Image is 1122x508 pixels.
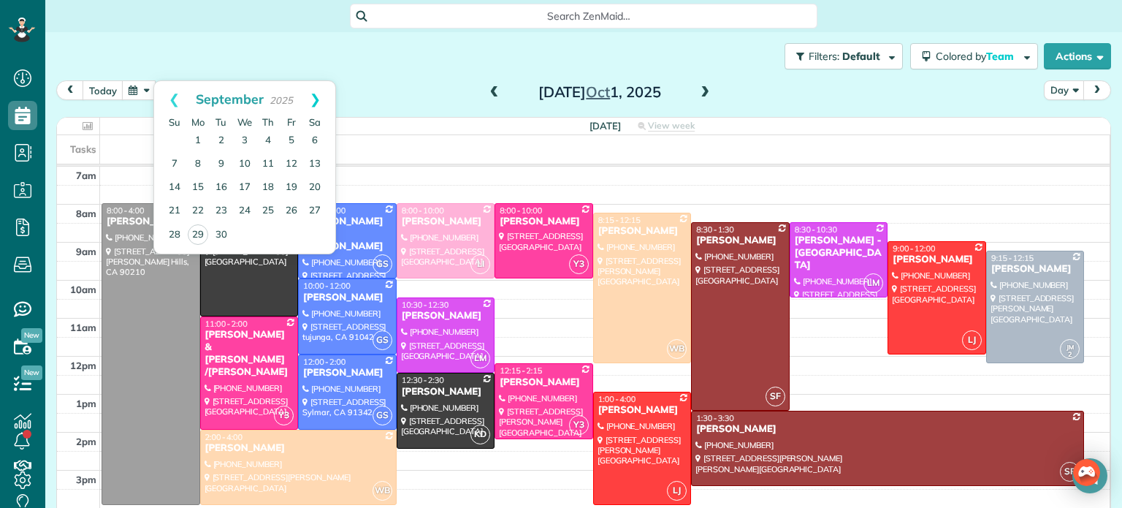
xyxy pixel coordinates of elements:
span: Default [842,50,881,63]
a: 25 [256,200,280,223]
span: 11:00 - 2:00 [205,319,248,329]
span: 10:30 - 12:30 [402,300,449,310]
span: 12:30 - 2:30 [402,375,444,385]
span: 9:15 - 12:15 [991,253,1034,263]
a: 8 [186,153,210,176]
div: [PERSON_NAME] [695,235,785,247]
div: [PERSON_NAME] - [GEOGRAPHIC_DATA] [794,235,884,272]
a: 24 [233,200,256,223]
a: 4 [256,129,280,153]
span: 10am [70,284,96,295]
span: GS [373,330,392,350]
a: 3 [233,129,256,153]
a: 23 [210,200,233,223]
span: 12:15 - 2:15 [500,365,542,376]
a: 14 [163,176,186,200]
span: New [21,365,42,380]
div: [PERSON_NAME] [205,442,392,455]
div: [PERSON_NAME] [598,225,687,238]
span: Sunday [169,116,180,128]
div: [PERSON_NAME] [991,263,1080,276]
a: 21 [163,200,186,223]
a: 12 [280,153,303,176]
span: 8am [76,208,96,219]
a: 13 [303,153,327,176]
a: 16 [210,176,233,200]
div: [PERSON_NAME] [499,216,589,228]
a: 15 [186,176,210,200]
span: 8:30 - 10:30 [795,224,837,235]
a: Prev [154,81,194,118]
span: 10:00 - 12:00 [303,281,351,291]
span: 3pm [76,474,96,485]
span: LM [863,273,883,293]
div: [PERSON_NAME] [302,292,392,304]
a: 20 [303,176,327,200]
span: 2025 [270,94,293,106]
button: Colored byTeam [910,43,1038,69]
div: [PERSON_NAME] [695,423,1080,436]
a: 2 [210,129,233,153]
span: LJ [962,330,982,350]
a: Next [295,81,335,118]
small: 2 [1061,348,1079,362]
a: 7 [163,153,186,176]
span: KD [470,425,490,444]
button: Filters: Default [785,43,903,69]
span: WB [667,339,687,359]
span: September [196,91,264,107]
div: [PERSON_NAME] & [PERSON_NAME] [302,216,392,253]
span: Team [986,50,1016,63]
span: 9:00 - 12:00 [893,243,935,254]
a: 19 [280,176,303,200]
div: [PERSON_NAME] [892,254,982,266]
span: Tasks [70,143,96,155]
span: 8:15 - 12:15 [598,215,641,225]
span: 8:00 - 10:00 [500,205,542,216]
span: Y3 [569,254,589,274]
span: Filters: [809,50,839,63]
span: LM [470,349,490,368]
div: [PERSON_NAME] [106,216,196,228]
span: View week [648,120,695,132]
div: [PERSON_NAME] & [PERSON_NAME] /[PERSON_NAME] [205,329,294,379]
h2: [DATE] 1, 2025 [508,84,691,100]
span: JM [1066,343,1074,351]
span: 7am [76,170,96,181]
div: [PERSON_NAME] [401,216,491,228]
div: [PERSON_NAME] [302,367,392,379]
span: SF [1060,462,1080,482]
a: 27 [303,200,327,223]
div: [PERSON_NAME] [598,404,687,417]
span: 8:30 - 1:30 [696,224,734,235]
span: Thursday [262,116,274,128]
a: 6 [303,129,327,153]
span: Y3 [569,415,589,435]
span: 2:00 - 4:00 [205,432,243,442]
span: Colored by [936,50,1019,63]
button: next [1083,80,1111,100]
span: Wednesday [237,116,252,128]
a: Filters: Default [777,43,903,69]
span: 11am [70,322,96,333]
button: Actions [1044,43,1111,69]
span: Saturday [309,116,321,128]
button: today [83,80,123,100]
span: Friday [287,116,296,128]
a: 10 [233,153,256,176]
div: Open Intercom Messenger [1072,458,1107,493]
span: WB [373,481,392,501]
a: 28 [163,224,186,247]
span: LI [470,254,490,274]
a: 30 [210,224,233,247]
span: 8:00 - 10:00 [402,205,444,216]
span: 12pm [70,360,96,371]
span: GS [373,406,392,425]
a: 18 [256,176,280,200]
span: Tuesday [215,116,226,128]
span: GS [373,254,392,274]
span: Oct [586,83,610,101]
div: [PERSON_NAME] [401,310,491,322]
span: SF [766,387,785,406]
a: 29 [188,224,208,245]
